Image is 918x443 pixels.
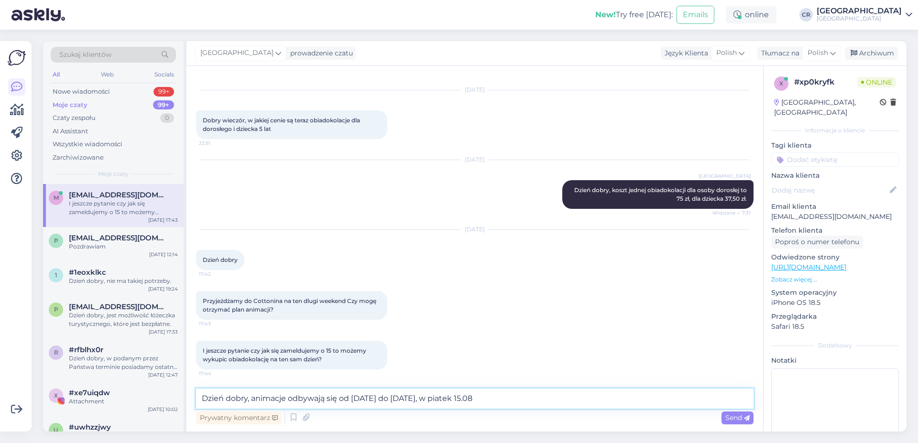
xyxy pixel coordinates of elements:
[55,271,57,279] span: 1
[160,113,174,123] div: 0
[595,9,673,21] div: Try free [DATE]:
[771,171,899,181] p: Nazwa klienta
[69,234,168,242] span: poreba.przemek@gmail.com
[69,303,168,311] span: paulinapatola@wp.pl
[677,6,714,24] button: Emails
[196,411,282,424] div: Prywatny komentarz
[199,270,235,278] span: 17:42
[286,48,353,58] div: prowadzenie czatu
[69,389,110,397] span: #xe7uiqdw
[199,370,235,377] span: 17:44
[53,113,96,123] div: Czaty zespołu
[771,288,899,298] p: System operacyjny
[771,341,899,350] div: Dodatkowy
[69,242,178,251] div: Pozdrawiam
[199,320,235,327] span: 17:43
[699,173,751,180] span: [GEOGRAPHIC_DATA]
[771,212,899,222] p: [EMAIL_ADDRESS][DOMAIN_NAME]
[771,126,899,135] div: Informacje o kliencie
[845,47,898,60] div: Archiwum
[51,68,62,81] div: All
[69,199,178,216] div: I jeszcze pytanie czy jak się zameldujemy o 15 to możemy wykupic obiadokolację na ten sam dzień?
[771,226,899,236] p: Telefon klienta
[69,397,178,406] div: Attachment
[857,77,896,87] span: Online
[817,7,912,22] a: [GEOGRAPHIC_DATA][GEOGRAPHIC_DATA]
[771,202,899,212] p: Email klienta
[69,423,111,432] span: #uwhzzjwy
[203,347,368,363] span: I jeszcze pytanie czy jak się zameldujemy o 15 to możemy wykupic obiadokolację na ten sam dzień?
[69,277,178,285] div: Dzień dobry, nie ma takiej potrzeby.
[595,10,616,19] b: New!
[808,48,828,58] span: Polish
[726,6,776,23] div: online
[69,346,103,354] span: #rfblhx0r
[200,48,273,58] span: [GEOGRAPHIC_DATA]
[59,50,111,60] span: Szukaj klientów
[153,68,176,81] div: Socials
[54,426,58,433] span: u
[757,48,799,58] div: Tłumacz na
[54,237,58,244] span: p
[53,100,87,110] div: Moje czaty
[196,389,754,409] textarea: Dzień dobry, animacje odbywają się od [DATE] do [DATE], w piatek 15.08
[661,48,708,58] div: Język Klienta
[779,80,783,87] span: x
[148,371,178,378] div: [DATE] 12:47
[203,117,361,132] span: Dobry wieczór, w jakiej cenie są teraz obiadokolacje dla dorosłego i dziecka 5 lat
[8,49,26,67] img: Askly Logo
[774,97,880,118] div: [GEOGRAPHIC_DATA], [GEOGRAPHIC_DATA]
[771,275,899,284] p: Zobacz więcej ...
[712,209,751,216] span: Widziane ✓ 7:31
[772,185,888,195] input: Dodaj nazwę
[53,127,88,136] div: AI Assistant
[794,76,857,88] div: # xp0kryfk
[148,285,178,292] div: [DATE] 19:24
[574,186,748,202] span: Dzień dobry, koszt jednej obiadokolacji dla osoby dorosłej to 75 zł, dla dziecka 37,50 zł.
[771,356,899,366] p: Notatki
[771,263,846,271] a: [URL][DOMAIN_NAME]
[771,322,899,332] p: Safari 18.5
[203,256,238,263] span: Dzień dobry
[817,15,902,22] div: [GEOGRAPHIC_DATA]
[196,86,754,94] div: [DATE]
[99,68,116,81] div: Web
[203,297,378,313] span: Przyjeżdżamy do Cottonina na ten dlugi weekend Czy mogę otrzymać plan animacji?
[199,140,235,147] span: 22:51
[54,392,58,399] span: x
[69,191,168,199] span: martynka.flora@gmail.com
[196,225,754,234] div: [DATE]
[153,100,174,110] div: 99+
[54,194,59,201] span: m
[771,298,899,308] p: iPhone OS 18.5
[771,140,899,151] p: Tagi klienta
[148,406,178,413] div: [DATE] 10:02
[69,311,178,328] div: Dzień dobry, jest możliwość łóżeczka turystycznego, które jest bezpłatne.
[771,312,899,322] p: Przeglądarka
[725,413,750,422] span: Send
[771,252,899,262] p: Odwiedzone strony
[53,140,122,149] div: Wszystkie wiadomości
[149,251,178,258] div: [DATE] 12:14
[196,155,754,164] div: [DATE]
[53,153,104,162] div: Zarchiwizowane
[53,87,110,97] div: Nowe wiadomości
[799,8,813,22] div: CR
[69,354,178,371] div: Dzień dobry, w podanym przez Państwa terminie posiadamy ostatni wolny pokój typu Comfort Plus ze ...
[153,87,174,97] div: 99+
[771,152,899,167] input: Dodać etykietę
[716,48,737,58] span: Polish
[69,268,106,277] span: #1eoxklkc
[771,236,863,249] div: Poproś o numer telefonu
[149,328,178,335] div: [DATE] 17:33
[98,170,129,178] span: Moje czaty
[54,349,58,356] span: r
[148,216,178,224] div: [DATE] 17:43
[817,7,902,15] div: [GEOGRAPHIC_DATA]
[54,306,58,313] span: p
